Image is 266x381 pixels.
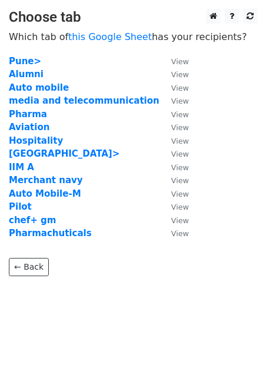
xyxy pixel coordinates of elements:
[171,229,189,238] small: View
[159,148,189,159] a: View
[159,188,189,199] a: View
[159,135,189,146] a: View
[171,70,189,79] small: View
[9,122,49,132] a: Aviation
[159,228,189,238] a: View
[159,175,189,185] a: View
[9,258,49,276] a: ← Back
[9,175,83,185] a: Merchant navy
[171,97,189,105] small: View
[9,56,41,67] a: Pune>
[9,228,92,238] a: Pharmachuticals
[9,95,159,106] a: media and telecommunication
[159,109,189,120] a: View
[9,9,257,26] h3: Choose tab
[159,95,189,106] a: View
[9,69,44,79] a: Alumni
[9,82,69,93] a: Auto mobile
[171,84,189,92] small: View
[159,162,189,173] a: View
[9,135,63,146] a: Hospitality
[9,201,32,212] a: Pilot
[9,148,119,159] a: [GEOGRAPHIC_DATA]>
[68,31,152,42] a: this Google Sheet
[159,56,189,67] a: View
[171,150,189,158] small: View
[159,122,189,132] a: View
[159,82,189,93] a: View
[171,123,189,132] small: View
[171,190,189,198] small: View
[159,215,189,226] a: View
[171,216,189,225] small: View
[9,31,257,43] p: Which tab of has your recipients?
[171,57,189,66] small: View
[171,203,189,211] small: View
[171,137,189,145] small: View
[9,109,47,120] a: Pharma
[171,163,189,172] small: View
[171,176,189,185] small: View
[159,201,189,212] a: View
[171,110,189,119] small: View
[9,215,56,226] a: chef+ gm
[159,69,189,79] a: View
[9,162,34,173] a: IIM A
[9,188,81,199] a: Auto Mobile-M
